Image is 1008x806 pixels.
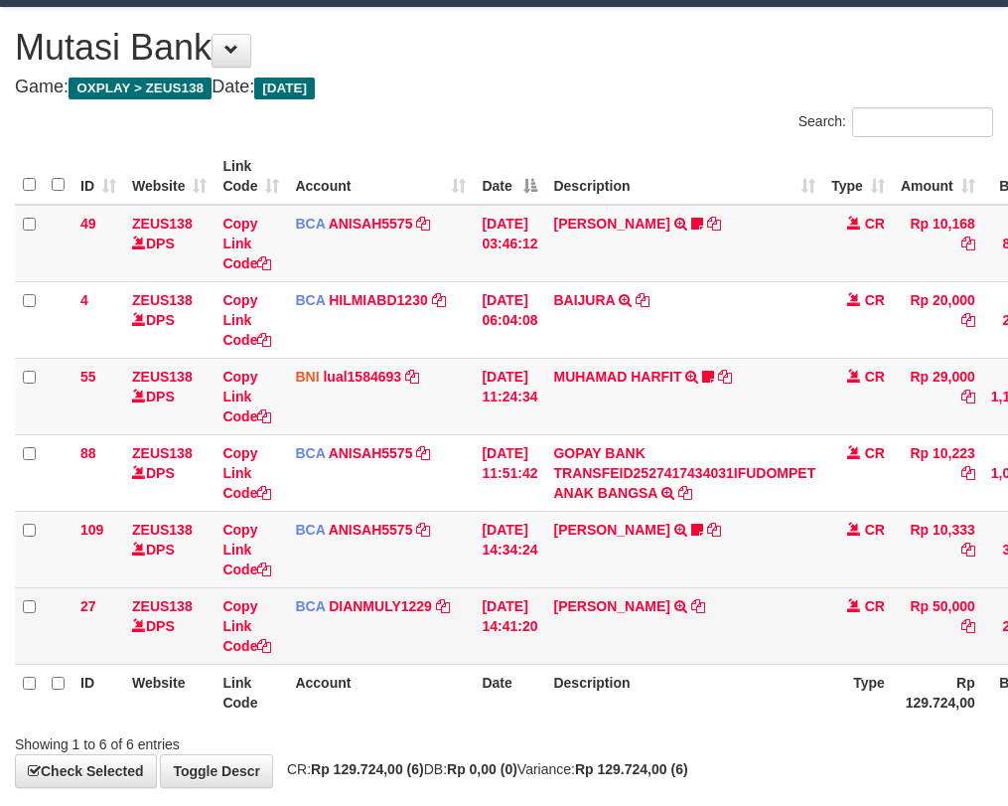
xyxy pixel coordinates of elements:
[295,598,325,614] span: BCA
[124,358,215,434] td: DPS
[474,148,545,205] th: Date: activate to sort column descending
[222,216,271,271] a: Copy Link Code
[132,522,193,538] a: ZEUS138
[329,292,428,308] a: HILMIABD1230
[474,358,545,434] td: [DATE] 11:24:34
[124,281,215,358] td: DPS
[124,434,215,511] td: DPS
[15,78,993,97] h4: Game: Date:
[287,664,474,721] th: Account
[329,598,432,614] a: DIANMULY1229
[893,664,983,721] th: Rp 129.724,00
[124,205,215,282] td: DPS
[961,236,975,251] a: Copy Rp 10,168 to clipboard
[132,445,193,461] a: ZEUS138
[254,78,315,99] span: [DATE]
[961,618,975,634] a: Copy Rp 50,000 to clipboard
[636,292,649,308] a: Copy BAIJURA to clipboard
[553,369,681,385] a: MUHAMAD HARFIT
[893,434,983,511] td: Rp 10,223
[798,107,993,137] label: Search:
[474,664,545,721] th: Date
[718,369,732,385] a: Copy MUHAMAD HARFIT to clipboard
[132,369,193,385] a: ZEUS138
[277,761,688,777] span: CR: DB: Variance:
[474,587,545,664] td: [DATE] 14:41:20
[80,522,103,538] span: 109
[72,664,124,721] th: ID
[852,107,993,137] input: Search:
[553,292,615,308] a: BAIJURA
[132,216,193,232] a: ZEUS138
[124,664,215,721] th: Website
[865,369,885,385] span: CR
[215,148,287,205] th: Link Code: activate to sort column ascending
[160,754,273,788] a: Toggle Descr
[474,434,545,511] td: [DATE] 11:51:42
[961,465,975,481] a: Copy Rp 10,223 to clipboard
[416,216,430,232] a: Copy ANISAH5575 to clipboard
[691,598,705,614] a: Copy AHMAD SATRIA to clipboard
[295,522,325,538] span: BCA
[893,358,983,434] td: Rp 29,000
[222,445,271,501] a: Copy Link Code
[132,598,193,614] a: ZEUS138
[575,761,688,777] strong: Rp 129.724,00 (6)
[893,205,983,282] td: Rp 10,168
[80,369,96,385] span: 55
[15,28,993,68] h1: Mutasi Bank
[295,445,325,461] span: BCA
[222,369,271,424] a: Copy Link Code
[222,292,271,348] a: Copy Link Code
[707,216,721,232] a: Copy INA PAUJANAH to clipboard
[474,205,545,282] td: [DATE] 03:46:12
[865,292,885,308] span: CR
[553,445,815,501] a: GOPAY BANK TRANSFEID2527417434031IFUDOMPET ANAK BANGSA
[416,445,430,461] a: Copy ANISAH5575 to clipboard
[436,598,450,614] a: Copy DIANMULY1229 to clipboard
[80,598,96,614] span: 27
[72,148,124,205] th: ID: activate to sort column ascending
[865,445,885,461] span: CR
[432,292,446,308] a: Copy HILMIABD1230 to clipboard
[893,511,983,587] td: Rp 10,333
[545,148,823,205] th: Description: activate to sort column ascending
[124,587,215,664] td: DPS
[893,281,983,358] td: Rp 20,000
[329,445,413,461] a: ANISAH5575
[132,292,193,308] a: ZEUS138
[545,664,823,721] th: Description
[124,148,215,205] th: Website: activate to sort column ascending
[405,369,419,385] a: Copy lual1584693 to clipboard
[15,726,405,754] div: Showing 1 to 6 of 6 entries
[474,281,545,358] td: [DATE] 06:04:08
[124,511,215,587] td: DPS
[295,292,325,308] span: BCA
[707,522,721,538] a: Copy LISTON SITOR to clipboard
[287,148,474,205] th: Account: activate to sort column ascending
[865,216,885,232] span: CR
[893,148,983,205] th: Amount: activate to sort column ascending
[323,369,401,385] a: lual1584693
[961,389,975,404] a: Copy Rp 29,000 to clipboard
[553,522,669,538] a: [PERSON_NAME]
[893,587,983,664] td: Rp 50,000
[215,664,287,721] th: Link Code
[15,754,157,788] a: Check Selected
[80,292,88,308] span: 4
[311,761,424,777] strong: Rp 129.724,00 (6)
[823,148,893,205] th: Type: activate to sort column ascending
[222,598,271,654] a: Copy Link Code
[865,522,885,538] span: CR
[447,761,517,777] strong: Rp 0,00 (0)
[553,598,669,614] a: [PERSON_NAME]
[553,216,669,232] a: [PERSON_NAME]
[295,216,325,232] span: BCA
[678,485,692,501] a: Copy GOPAY BANK TRANSFEID2527417434031IFUDOMPET ANAK BANGSA to clipboard
[416,522,430,538] a: Copy ANISAH5575 to clipboard
[295,369,319,385] span: BNI
[474,511,545,587] td: [DATE] 14:34:24
[961,312,975,328] a: Copy Rp 20,000 to clipboard
[329,216,413,232] a: ANISAH5575
[69,78,212,99] span: OXPLAY > ZEUS138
